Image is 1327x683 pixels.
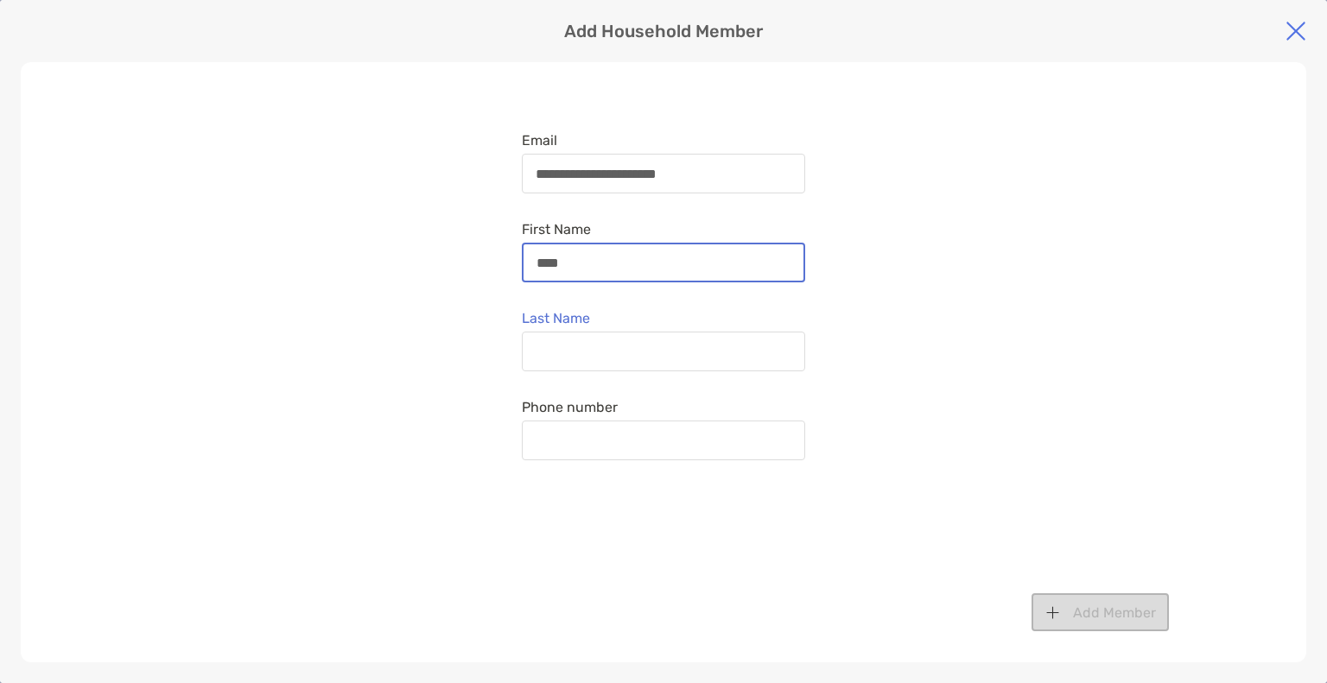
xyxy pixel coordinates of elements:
[523,433,804,448] input: Phone number
[524,256,803,270] input: First Name
[522,132,805,149] span: Email
[522,399,805,415] span: Phone number
[564,21,763,42] p: Add Household Member
[1286,21,1306,41] img: close
[522,221,805,237] span: First Name
[523,345,804,359] input: Last Name
[522,310,805,326] span: Last Name
[523,167,804,181] input: Email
